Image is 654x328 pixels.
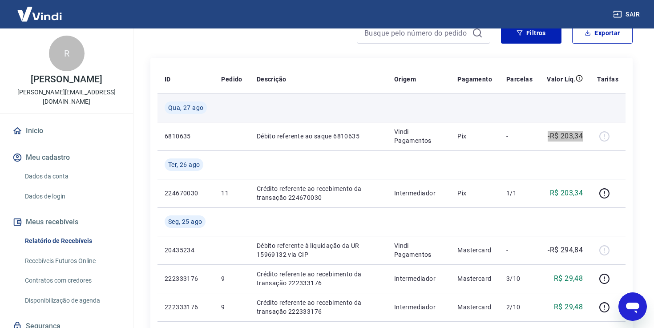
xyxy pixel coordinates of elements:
[31,75,102,84] p: [PERSON_NAME]
[165,246,207,255] p: 20435234
[221,75,242,84] p: Pedido
[257,132,380,141] p: Débito referente ao saque 6810635
[548,245,583,255] p: -R$ 294,84
[550,188,583,198] p: R$ 203,34
[168,103,203,112] span: Qua, 27 ago
[506,274,533,283] p: 3/10
[21,232,122,250] a: Relatório de Recebíveis
[506,246,533,255] p: -
[618,292,647,321] iframe: Botão para abrir a janela de mensagens
[457,246,492,255] p: Mastercard
[364,26,468,40] input: Busque pelo número do pedido
[257,298,380,316] p: Crédito referente ao recebimento da transação 222333176
[457,303,492,312] p: Mastercard
[257,75,287,84] p: Descrição
[21,187,122,206] a: Dados de login
[221,274,242,283] p: 9
[21,167,122,186] a: Dados da conta
[506,303,533,312] p: 2/10
[394,241,444,259] p: Vindi Pagamentos
[394,274,444,283] p: Intermediador
[168,217,202,226] span: Seg, 25 ago
[7,88,126,106] p: [PERSON_NAME][EMAIL_ADDRESS][DOMAIN_NAME]
[457,75,492,84] p: Pagamento
[257,270,380,288] p: Crédito referente ao recebimento da transação 222333176
[554,273,583,284] p: R$ 29,48
[221,189,242,198] p: 11
[11,148,122,167] button: Meu cadastro
[49,36,85,71] div: R
[554,302,583,312] p: R$ 29,48
[506,75,533,84] p: Parcelas
[394,127,444,145] p: Vindi Pagamentos
[506,189,533,198] p: 1/1
[611,6,643,23] button: Sair
[501,22,561,44] button: Filtros
[165,303,207,312] p: 222333176
[21,252,122,270] a: Recebíveis Futuros Online
[21,271,122,290] a: Contratos com credores
[168,160,200,169] span: Ter, 26 ago
[257,184,380,202] p: Crédito referente ao recebimento da transação 224670030
[572,22,633,44] button: Exportar
[165,75,171,84] p: ID
[506,132,533,141] p: -
[457,274,492,283] p: Mastercard
[457,189,492,198] p: Pix
[221,303,242,312] p: 9
[11,0,69,28] img: Vindi
[394,75,416,84] p: Origem
[394,303,444,312] p: Intermediador
[457,132,492,141] p: Pix
[21,292,122,310] a: Disponibilização de agenda
[548,131,583,142] p: -R$ 203,34
[394,189,444,198] p: Intermediador
[547,75,576,84] p: Valor Líq.
[165,274,207,283] p: 222333176
[11,212,122,232] button: Meus recebíveis
[257,241,380,259] p: Débito referente à liquidação da UR 15969132 via CIP
[165,189,207,198] p: 224670030
[11,121,122,141] a: Início
[165,132,207,141] p: 6810635
[597,75,618,84] p: Tarifas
